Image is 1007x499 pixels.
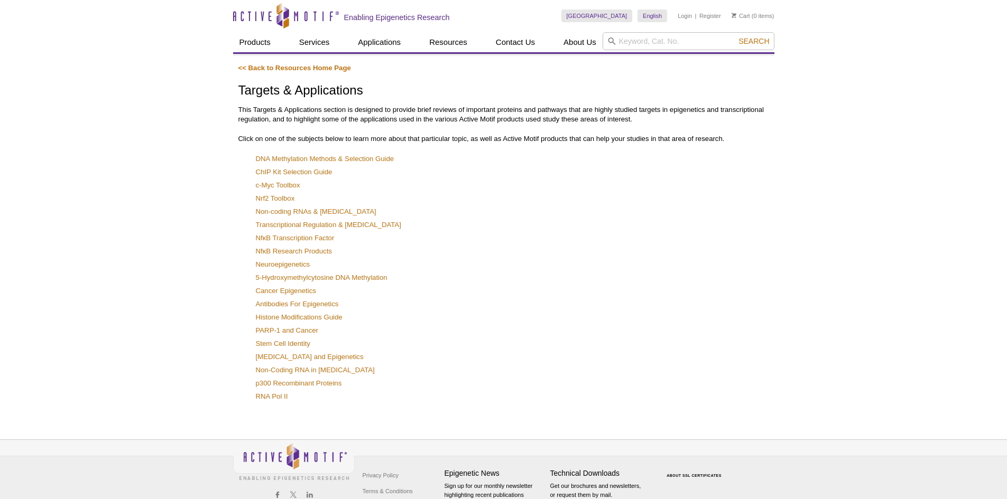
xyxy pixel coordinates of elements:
[360,467,401,483] a: Privacy Policy
[603,32,774,50] input: Keyword, Cat. No.
[732,13,736,18] img: Your Cart
[256,247,332,256] a: NfκB Research Products
[360,483,415,499] a: Terms & Conditions
[256,286,316,296] a: Cancer Epigenetics
[256,365,375,375] a: Non-Coding RNA in [MEDICAL_DATA]
[256,154,394,164] a: DNA Methylation Methods & Selection Guide
[256,379,342,388] a: p300 Recombinant Proteins
[256,313,343,322] a: Histone Modifications Guide
[489,32,541,52] a: Contact Us
[256,299,339,309] a: Antibodies For Epigenetics
[256,220,401,230] a: Transcriptional Regulation & [MEDICAL_DATA]
[256,167,332,177] a: ChIP Kit Selection Guide
[445,469,545,478] h4: Epigenetic News
[423,32,474,52] a: Resources
[550,469,651,478] h4: Technical Downloads
[256,326,319,335] a: PARP-1 and Cancer
[561,10,633,22] a: [GEOGRAPHIC_DATA]
[238,83,769,99] h1: Targets & Applications
[256,194,295,203] a: Nrf2 Toolbox
[256,339,310,349] a: Stem Cell Identity
[738,37,769,45] span: Search
[293,32,336,52] a: Services
[256,392,288,401] a: RNA Pol II
[699,12,721,20] a: Register
[256,260,310,269] a: Neuroepigenetics
[735,36,772,46] button: Search
[732,12,750,20] a: Cart
[732,10,774,22] li: (0 items)
[238,105,769,124] p: This Targets & Applications section is designed to provide brief reviews of important proteins an...
[233,32,277,52] a: Products
[238,64,351,72] a: << Back to Resources Home Page
[256,273,387,283] a: 5-Hydroxymethylcytosine DNA Methylation
[638,10,667,22] a: English
[256,207,376,216] a: Non-coding RNAs & [MEDICAL_DATA]
[256,181,300,190] a: c-Myc Toolbox
[238,134,769,144] p: Click on one of the subjects below to learn more about that particular topic, as well as Active M...
[678,12,692,20] a: Login
[256,352,364,362] a: [MEDICAL_DATA] and Epigenetics
[352,32,407,52] a: Applications
[233,440,355,483] img: Active Motif,
[256,233,335,243] a: NfκB Transcription Factor
[695,10,697,22] li: |
[344,13,450,22] h2: Enabling Epigenetics Research
[656,458,735,482] table: Click to Verify - This site chose Symantec SSL for secure e-commerce and confidential communicati...
[667,474,722,477] a: ABOUT SSL CERTIFICATES
[557,32,603,52] a: About Us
